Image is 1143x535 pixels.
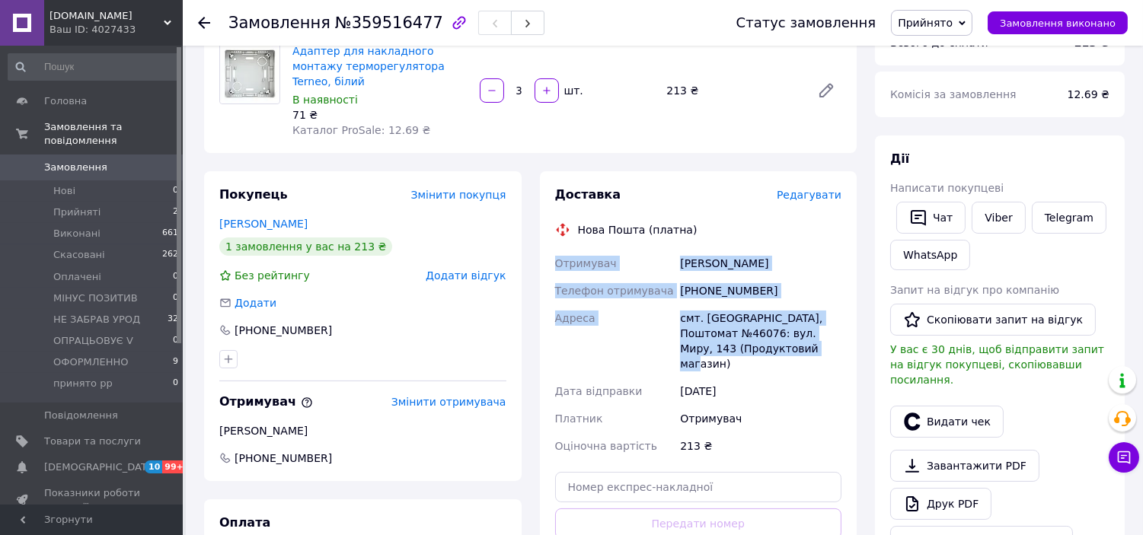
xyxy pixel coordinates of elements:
[777,189,841,201] span: Редагувати
[972,202,1025,234] a: Viber
[44,486,141,514] span: Показники роботи компанії
[988,11,1128,34] button: Замовлення виконано
[53,355,128,369] span: ОФОРМЛЕННО
[890,182,1004,194] span: Написати покупцеві
[677,277,844,304] div: [PHONE_NUMBER]
[44,435,141,448] span: Товари та послуги
[555,440,657,452] span: Оціночна вартість
[426,269,506,282] span: Додати відгук
[220,44,279,103] img: Адаптер для накладного монтажу терморегулятора Terneo, білий
[53,270,101,284] span: Оплачені
[896,202,966,234] button: Чат
[53,205,101,219] span: Прийняті
[1032,202,1106,234] a: Telegram
[219,187,288,202] span: Покупець
[677,304,844,377] div: смт. [GEOGRAPHIC_DATA], Поштомат №46076: вул. Миру, 143 (Продуктовий магазин)
[555,385,643,397] span: Дата відправки
[235,297,276,309] span: Додати
[173,205,178,219] span: 2
[677,377,844,405] div: [DATE]
[8,53,180,81] input: Пошук
[292,94,358,106] span: В наявності
[44,161,107,174] span: Замовлення
[53,227,101,240] span: Виконані
[44,409,118,422] span: Повідомлення
[555,412,603,425] span: Платник
[44,120,183,148] span: Замовлення та повідомлення
[660,80,805,101] div: 213 ₴
[44,460,157,474] span: [DEMOGRAPHIC_DATA]
[173,377,178,390] span: 0
[53,377,113,390] span: принято рр
[677,405,844,432] div: Отримувач
[53,334,133,348] span: ОПРАЦЬОВУЄ V
[890,343,1104,386] span: У вас є 30 днів, щоб відправити запит на відгук покупцеві, скопіювавши посилання.
[173,270,178,284] span: 0
[233,323,334,338] div: [PHONE_NUMBER]
[49,23,183,37] div: Ваш ID: 4027433
[53,313,140,326] span: НЕ ЗАБРАВ УРОД
[162,248,178,262] span: 262
[677,432,844,460] div: 213 ₴
[233,451,334,466] span: [PHONE_NUMBER]
[560,83,585,98] div: шт.
[53,291,138,305] span: МІНУС ПОЗИТИВ
[219,394,313,409] span: Отримувач
[411,189,506,201] span: Змінити покупця
[555,257,617,269] span: Отримувач
[890,240,970,270] a: WhatsApp
[890,151,909,166] span: Дії
[292,107,468,123] div: 71 ₴
[1000,18,1116,29] span: Замовлення виконано
[219,423,506,438] div: [PERSON_NAME]
[1109,442,1139,473] button: Чат з покупцем
[555,472,842,502] input: Номер експрес-накладної
[292,124,430,136] span: Каталог ProSale: 12.69 ₴
[162,460,187,473] span: 99+
[898,17,953,29] span: Прийнято
[555,312,595,324] span: Адреса
[890,488,991,520] a: Друк PDF
[168,313,178,326] span: 32
[235,269,310,282] span: Без рейтингу
[219,237,392,256] div: 1 замовлення у вас на 213 ₴
[890,37,988,49] span: Всього до сплати
[335,14,443,32] span: №359516477
[173,291,178,305] span: 0
[677,250,844,277] div: [PERSON_NAME]
[890,88,1017,100] span: Комісія за замовлення
[574,222,701,237] div: Нова Пошта (платна)
[173,355,178,369] span: 9
[219,515,270,530] span: Оплата
[44,94,87,108] span: Головна
[292,45,445,88] a: Адаптер для накладного монтажу терморегулятора Terneo, білий
[228,14,330,32] span: Замовлення
[555,187,621,202] span: Доставка
[1068,88,1109,100] span: 12.69 ₴
[811,75,841,106] a: Редагувати
[198,15,210,30] div: Повернутися назад
[162,227,178,240] span: 661
[173,184,178,198] span: 0
[1074,37,1109,49] b: 213 ₴
[890,450,1039,482] a: Завантажити PDF
[890,284,1059,296] span: Запит на відгук про компанію
[219,218,308,230] a: [PERSON_NAME]
[53,248,105,262] span: Скасовані
[145,460,162,473] span: 10
[173,334,178,348] span: 0
[890,406,1004,438] button: Видати чек
[890,304,1096,336] button: Скопіювати запит на відгук
[49,9,164,23] span: BLACKTORG.BIZ.UA
[391,396,506,408] span: Змінити отримувача
[53,184,75,198] span: Нові
[555,285,674,297] span: Телефон отримувача
[736,15,876,30] div: Статус замовлення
